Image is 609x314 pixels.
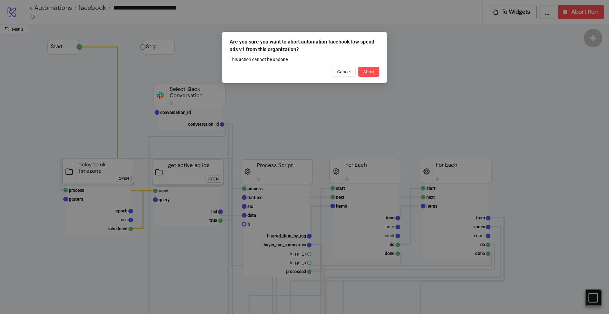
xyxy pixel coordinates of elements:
[358,67,379,77] button: Abort
[332,67,356,77] button: Cancel
[230,38,379,53] div: Are you sure you want to abort automation facebook low spend ads v1 from this organization?
[337,69,350,74] span: Cancel
[363,69,374,74] span: Abort
[230,56,379,63] div: This action cannot be undone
